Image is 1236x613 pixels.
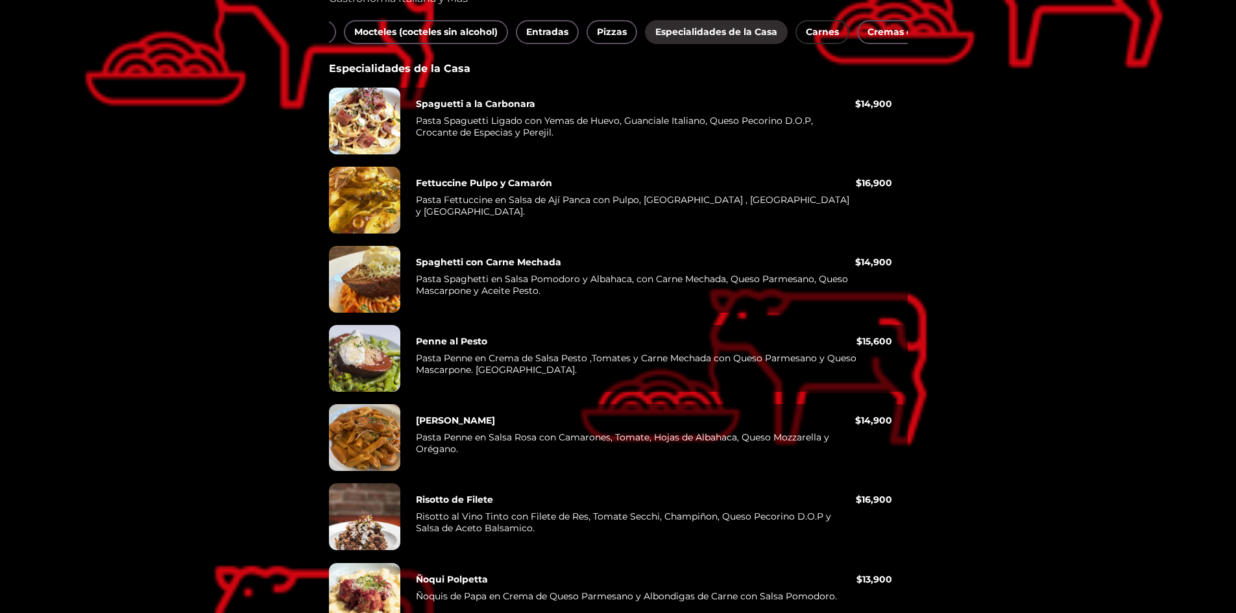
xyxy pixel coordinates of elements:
span: Pizzas [597,24,627,40]
p: Risotto al Vino Tinto con Filete de Res, Tomate Secchi, Champiñon, Queso Pecorino D.O.P y Salsa d... [416,511,856,539]
h4: Fettuccine Pulpo y Camarón [416,177,552,189]
p: $ 14,900 [855,415,892,426]
p: $ 14,900 [855,98,892,110]
p: Pasta Penne en Salsa Rosa con Camarones, Tomate, Hojas de Albahaca, Queso Mozzarella y Orégano. [416,431,855,460]
h3: Especialidades de la Casa [329,62,908,75]
p: $ 14,900 [855,256,892,268]
button: Entradas [516,20,579,44]
button: Especialidades de la Casa [645,20,788,44]
p: $ 16,900 [856,494,892,505]
h4: Risotto de Filete [416,494,493,505]
h4: Spaguetti a la Carbonara [416,98,535,110]
span: Cremas de Vegetales [867,24,968,40]
p: Pasta Fettuccine en Salsa de Ají Panca con Pulpo, [GEOGRAPHIC_DATA] , [GEOGRAPHIC_DATA] y [GEOGRA... [416,194,856,222]
h4: Ñoqui Polpetta [416,573,488,585]
span: Mocteles (cocteles sin alcohol) [354,24,498,40]
button: Carnes [795,20,849,44]
p: $ 16,900 [856,177,892,189]
p: Pasta Spaguetti Ligado con Yemas de Huevo, Guanciale Italiano, Queso Pecorino D.O.P, Crocante de ... [416,115,855,143]
button: Pizzas [587,20,637,44]
span: Entradas [526,24,568,40]
span: Carnes [806,24,839,40]
p: Ñoquis de Papa en Crema de Queso Parmesano y Albondigas de Carne con Salsa Pomodoro. [416,590,856,607]
h4: [PERSON_NAME] [416,415,495,426]
h4: Penne al Pesto [416,335,487,347]
span: Especialidades de la Casa [655,24,777,40]
p: Pasta Penne en Crema de Salsa Pesto ,Tomates y Carne Mechada con Queso Parmesano y Queso Mascarpo... [416,352,856,381]
h4: Spaghetti con Carne Mechada [416,256,561,268]
button: Mocteles (cocteles sin alcohol) [344,20,508,44]
p: Pasta Spaghetti en Salsa Pomodoro y Albahaca, con Carne Mechada, Queso Parmesano, Queso Mascarpon... [416,273,855,302]
p: $ 13,900 [856,573,892,585]
button: Cremas de Vegetales [857,20,978,44]
p: $ 15,600 [856,335,892,347]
